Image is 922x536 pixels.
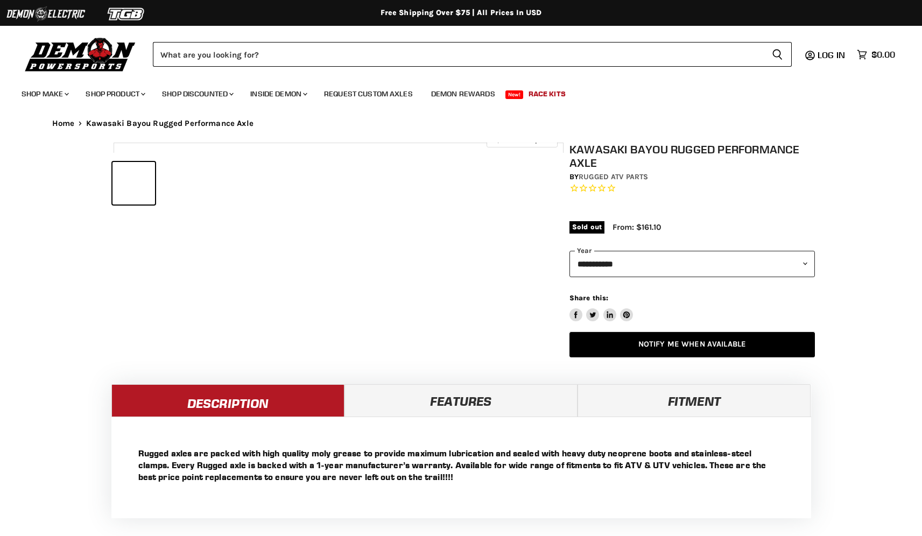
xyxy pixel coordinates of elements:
span: Rated 0.0 out of 5 stars 0 reviews [569,183,815,194]
img: Demon Electric Logo 2 [5,4,86,24]
img: TGB Logo 2 [86,4,167,24]
a: Shop Make [13,83,75,105]
a: Demon Rewards [423,83,503,105]
p: Rugged axles are packed with high quality moly grease to provide maximum lubrication and sealed w... [138,447,784,483]
a: Log in [813,50,851,60]
span: Sold out [569,221,604,233]
span: $0.00 [871,50,895,60]
div: Free Shipping Over $75 | All Prices In USD [31,8,892,18]
a: Notify Me When Available [569,332,815,357]
span: Log in [818,50,845,60]
a: Rugged ATV Parts [579,172,648,181]
a: Inside Demon [242,83,314,105]
a: Race Kits [520,83,574,105]
span: Share this: [569,294,608,302]
span: Click to expand [492,136,552,144]
a: Fitment [578,384,811,417]
aside: Share this: [569,293,634,322]
a: Request Custom Axles [316,83,421,105]
input: Search [153,42,763,67]
ul: Main menu [13,79,892,105]
span: New! [505,90,524,99]
form: Product [153,42,792,67]
span: Kawasaki Bayou Rugged Performance Axle [86,119,254,128]
a: Shop Discounted [154,83,240,105]
button: Kawasaki Bayou Rugged Performance Axle thumbnail [112,162,155,204]
a: Home [52,119,75,128]
a: Shop Product [78,83,152,105]
a: $0.00 [851,47,900,62]
h1: Kawasaki Bayou Rugged Performance Axle [569,143,815,170]
select: year [569,251,815,277]
span: From: $161.10 [613,222,661,232]
a: Features [344,384,578,417]
div: by [569,171,815,183]
a: Description [111,384,344,417]
nav: Breadcrumbs [31,119,892,128]
button: Search [763,42,792,67]
img: Demon Powersports [22,35,139,73]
